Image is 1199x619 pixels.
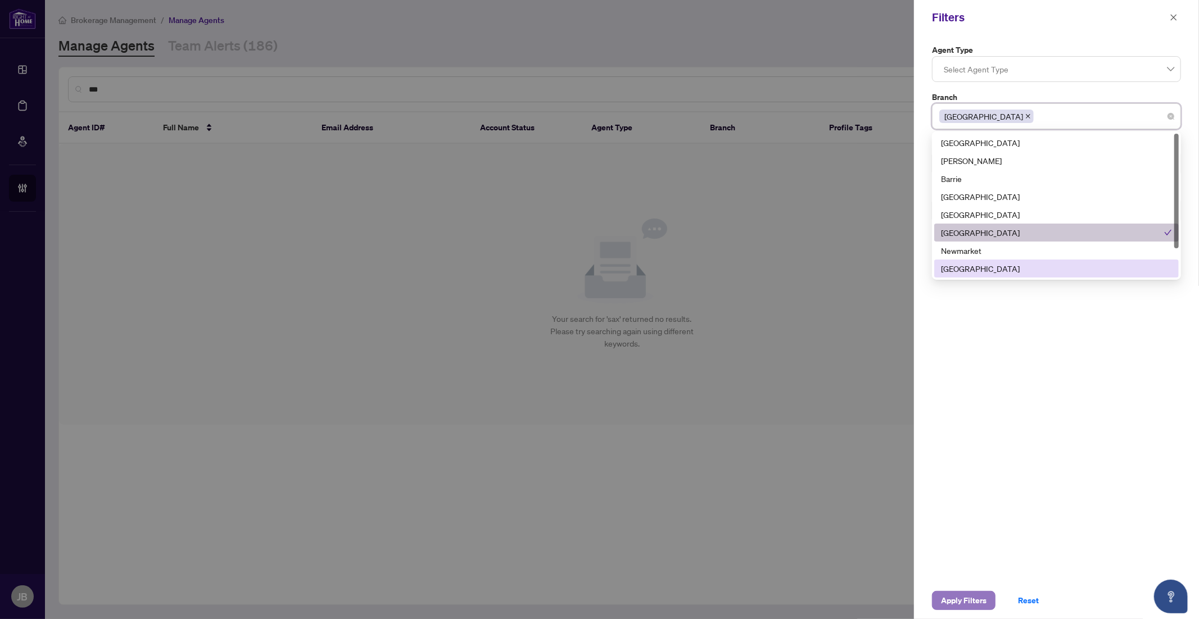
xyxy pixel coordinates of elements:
[934,242,1179,260] div: Newmarket
[1168,113,1174,120] span: close-circle
[1009,591,1048,610] button: Reset
[941,136,1172,149] div: [GEOGRAPHIC_DATA]
[934,260,1179,277] div: Ottawa
[1164,229,1172,236] span: check
[932,591,996,610] button: Apply Filters
[934,206,1179,224] div: Durham
[941,226,1164,239] div: [GEOGRAPHIC_DATA]
[1154,580,1188,613] button: Open asap
[934,152,1179,170] div: Vaughan
[944,110,1023,122] span: [GEOGRAPHIC_DATA]
[1018,591,1039,609] span: Reset
[941,172,1172,185] div: Barrie
[1170,13,1178,21] span: close
[941,591,987,609] span: Apply Filters
[939,110,1034,123] span: Mississauga
[941,190,1172,203] div: [GEOGRAPHIC_DATA]
[932,9,1166,26] div: Filters
[934,170,1179,188] div: Barrie
[941,262,1172,275] div: [GEOGRAPHIC_DATA]
[932,44,1181,56] label: Agent Type
[932,91,1181,103] label: Branch
[934,188,1179,206] div: Burlington
[1025,113,1031,119] span: close
[941,154,1172,167] div: [PERSON_NAME]
[934,224,1179,242] div: Mississauga
[934,134,1179,152] div: Richmond Hill
[941,208,1172,221] div: [GEOGRAPHIC_DATA]
[941,244,1172,257] div: Newmarket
